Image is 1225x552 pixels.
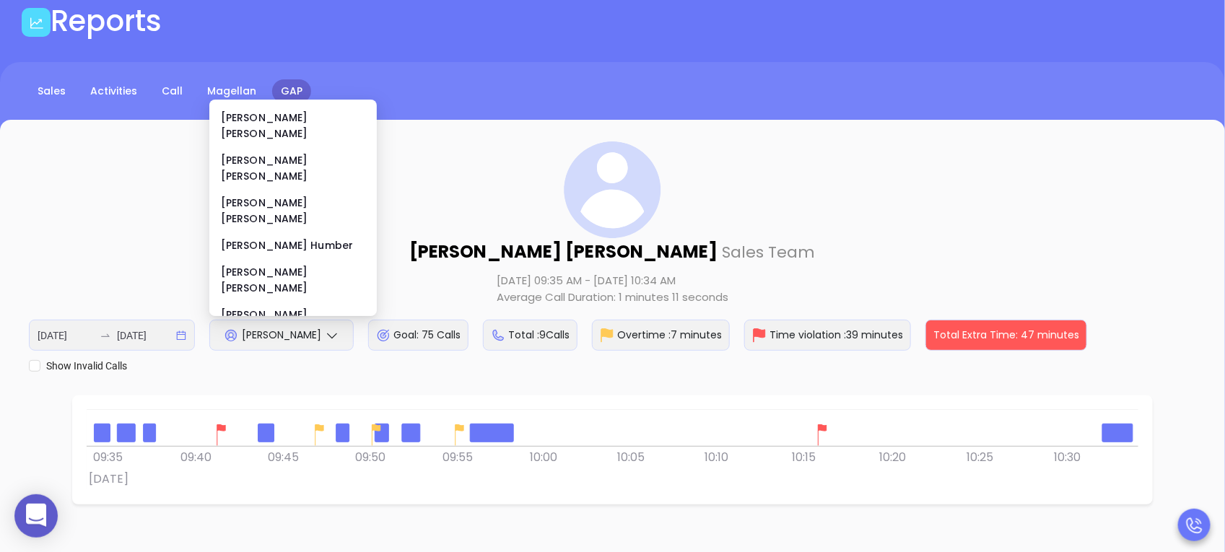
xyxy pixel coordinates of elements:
div: 10:10 [703,447,790,468]
div: [PERSON_NAME] Humber [221,237,365,253]
div: 10:30 [1052,447,1140,468]
div: Goal: 75 Calls [368,320,468,351]
div: 09:40 [178,447,266,468]
div: [PERSON_NAME] [PERSON_NAME] [221,152,365,184]
div: Total : 9 Calls [483,320,577,351]
div: 10:15 [790,447,878,468]
input: End date [117,328,173,343]
a: Call [153,79,191,103]
img: Marker [309,424,331,446]
span: Sales Team [722,241,816,263]
img: Marker [449,424,471,446]
img: TimeViolation [752,328,767,343]
span: to [100,330,111,341]
img: Overtime [600,328,614,343]
img: Marker [365,424,387,446]
div: [PERSON_NAME] [PERSON_NAME] [221,110,365,141]
div: Time violation : 39 minutes [744,320,911,351]
div: 09:50 [353,447,440,468]
img: Marker [211,424,232,446]
div: 09:55 [441,447,528,468]
div: 09:35 [91,447,178,468]
span: Show Invalid Calls [40,358,133,374]
a: Activities [82,79,146,103]
div: [DATE] [89,470,128,488]
div: [PERSON_NAME] [PERSON_NAME] [221,307,365,338]
span: swap-right [100,330,111,341]
div: 10:00 [528,447,616,468]
div: 09:45 [266,447,353,468]
input: Start date [38,328,94,343]
div: [PERSON_NAME] [PERSON_NAME] [221,195,365,227]
div: [DATE] 09:35 AM - [DATE] 10:34 AM Average Call Duration: 1 minutes 11 seconds [497,272,728,305]
div: [PERSON_NAME] [PERSON_NAME] [221,264,365,296]
img: svg%3e [564,141,661,239]
div: 10:20 [878,447,965,468]
a: Magellan [199,79,265,103]
a: Sales [29,79,74,103]
img: Marker [811,424,833,446]
h1: Reports [51,4,162,38]
a: GAP [272,79,311,103]
div: 10:05 [616,447,703,468]
p: [PERSON_NAME] [PERSON_NAME] [409,239,816,246]
div: Overtime : 7 minutes [592,320,730,351]
div: Total Extra Time: 47 minutes [925,320,1087,351]
span: [PERSON_NAME] [242,328,321,342]
div: 10:25 [965,447,1052,468]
